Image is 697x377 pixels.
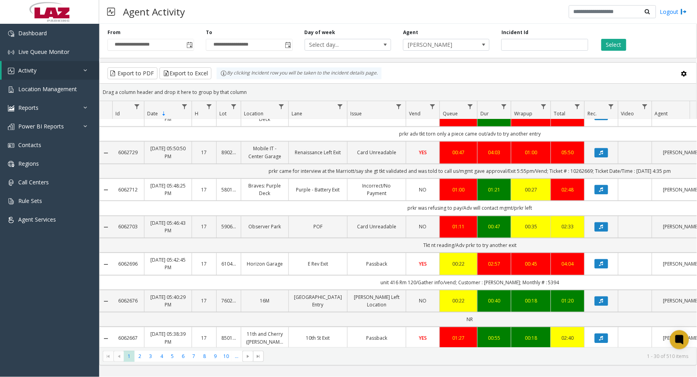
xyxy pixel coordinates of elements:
[221,260,236,268] a: 610455
[556,223,580,230] a: 02:33
[108,29,121,36] label: From
[8,31,14,37] img: 'icon'
[482,223,506,230] a: 00:47
[100,85,697,99] div: Drag a column header and drop it here to group by that column
[556,334,580,342] a: 02:40
[197,260,211,268] a: 17
[269,353,689,360] kendo-pager-info: 1 - 30 of 510 items
[107,2,115,21] img: pageIcon
[149,293,187,308] a: [DATE] 05:40:29 PM
[556,186,580,193] div: 02:48
[178,351,188,362] span: Page 6
[253,351,264,362] span: Go to the last page
[108,67,157,79] button: Export to PDF
[482,260,506,268] a: 02:57
[516,186,546,193] a: 00:27
[445,297,472,304] a: 00:22
[246,145,284,160] a: Mobile IT - Center Garage
[411,186,435,193] a: NO
[294,260,342,268] a: E Rev Exit
[445,223,472,230] a: 01:11
[445,260,472,268] div: 00:22
[419,260,427,267] span: YES
[445,186,472,193] a: 01:00
[242,351,253,362] span: Go to the next page
[480,110,489,117] span: Dur
[411,297,435,304] a: NO
[228,101,239,112] a: Lot Filter Menu
[197,334,211,342] a: 17
[482,334,506,342] a: 00:55
[221,223,236,230] a: 590652
[499,101,509,112] a: Dur Filter Menu
[217,67,382,79] div: By clicking Incident row you will be taken to the incident details page.
[516,149,546,156] a: 01:00
[18,85,77,93] span: Location Management
[8,68,14,74] img: 'icon'
[244,110,263,117] span: Location
[556,297,580,304] div: 01:20
[445,334,472,342] a: 01:27
[18,122,64,130] span: Power BI Reports
[100,187,112,193] a: Collapse Details
[352,293,401,308] a: [PERSON_NAME] Left Location
[394,101,404,112] a: Issue Filter Menu
[556,149,580,156] div: 05:50
[199,351,210,362] span: Page 8
[352,182,401,197] a: Incorrect/No Payment
[18,197,42,205] span: Rule Sets
[18,104,38,111] span: Reports
[352,260,401,268] a: Passback
[161,111,167,117] span: Sortable
[516,260,546,268] div: 00:45
[445,149,472,156] div: 00:47
[246,260,284,268] a: Horizon Garage
[100,101,697,347] div: Data table
[246,182,284,197] a: Braves: Purple Deck
[18,67,36,74] span: Activity
[167,351,178,362] span: Page 5
[294,149,342,156] a: Renaissance Left Exit
[185,39,194,50] span: Toggle popup
[117,334,139,342] a: 6062667
[621,110,634,117] span: Video
[210,351,221,362] span: Page 9
[556,260,580,268] div: 04:04
[221,186,236,193] a: 580120
[8,105,14,111] img: 'icon'
[516,334,546,342] a: 00:18
[18,29,47,37] span: Dashboard
[206,29,212,36] label: To
[8,142,14,149] img: 'icon'
[8,217,14,223] img: 'icon'
[246,297,284,304] a: 16M
[465,101,476,112] a: Queue Filter Menu
[132,101,142,112] a: Id Filter Menu
[149,219,187,234] a: [DATE] 05:46:43 PM
[219,110,227,117] span: Lot
[294,223,342,230] a: POF
[514,110,532,117] span: Wrapup
[655,110,668,117] span: Agent
[482,186,506,193] div: 01:21
[117,223,139,230] a: 6062703
[411,223,435,230] a: NO
[681,8,687,16] img: logout
[419,297,427,304] span: NO
[115,110,120,117] span: Id
[18,178,49,186] span: Call Centers
[149,145,187,160] a: [DATE] 05:50:50 PM
[146,351,156,362] span: Page 3
[482,149,506,156] div: 04:03
[195,110,198,117] span: H
[232,351,242,362] span: Page 11
[246,223,284,230] a: Observer Park
[588,110,597,117] span: Rec.
[411,149,435,156] a: YES
[352,149,401,156] a: Card Unreadable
